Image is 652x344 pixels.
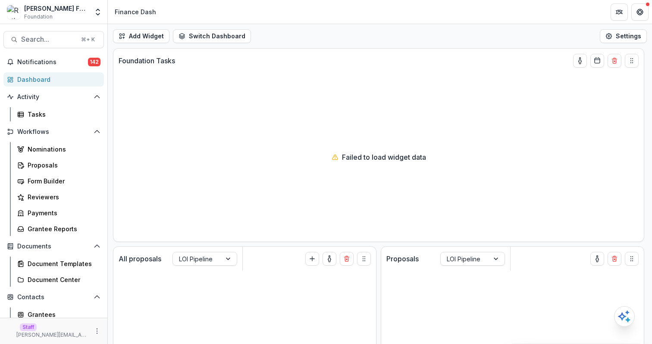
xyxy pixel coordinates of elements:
button: Partners [611,3,628,21]
button: Open entity switcher [92,3,104,21]
button: Drag [625,252,639,266]
div: Payments [28,208,97,217]
span: Foundation [24,13,53,21]
nav: breadcrumb [111,6,160,18]
p: All proposals [119,254,161,264]
a: Document Templates [14,257,104,271]
a: Form Builder [14,174,104,188]
div: Reviewers [28,192,97,201]
span: Contacts [17,294,90,301]
button: Drag [357,252,371,266]
div: Proposals [28,161,97,170]
p: Staff [20,323,37,331]
p: [PERSON_NAME][EMAIL_ADDRESS][DOMAIN_NAME] [16,331,88,339]
span: Documents [17,243,90,250]
button: Calendar [590,54,604,68]
a: Grantee Reports [14,222,104,236]
span: Activity [17,93,90,101]
span: Search... [21,35,76,43]
div: Nominations [28,145,97,154]
a: Tasks [14,107,104,121]
div: Grantees [28,310,97,319]
p: Proposals [386,254,419,264]
div: Form Builder [28,177,97,186]
img: Ruthwick Foundation [7,5,21,19]
div: Tasks [28,110,97,119]
button: Create Proposal [305,252,319,266]
button: Delete card [340,252,354,266]
p: Foundation Tasks [119,56,175,66]
button: toggle-assigned-to-me [573,54,587,68]
a: Grantees [14,307,104,322]
button: Open Documents [3,239,104,253]
span: Workflows [17,128,90,136]
span: Notifications [17,59,88,66]
a: Document Center [14,273,104,287]
button: toggle-assigned-to-me [590,252,604,266]
span: 142 [88,58,100,66]
a: Reviewers [14,190,104,204]
button: Open Workflows [3,125,104,139]
button: Search... [3,31,104,48]
a: Proposals [14,158,104,172]
button: Delete card [608,54,621,68]
div: Grantee Reports [28,224,97,233]
button: Settings [600,29,647,43]
button: Drag [625,54,639,68]
div: Document Center [28,275,97,284]
div: Dashboard [17,75,97,84]
button: Add Widget [113,29,169,43]
button: Open Contacts [3,290,104,304]
button: Open Activity [3,90,104,104]
div: [PERSON_NAME] Foundation [24,4,88,13]
div: Finance Dash [115,7,156,16]
a: Payments [14,206,104,220]
p: Failed to load widget data [342,152,426,162]
a: Dashboard [3,72,104,87]
div: ⌘ + K [79,35,97,44]
button: More [92,326,102,336]
button: Notifications142 [3,55,104,69]
button: Open AI Assistant [614,306,635,327]
button: Delete card [608,252,621,266]
div: Document Templates [28,259,97,268]
button: Switch Dashboard [173,29,251,43]
button: toggle-assigned-to-me [323,252,336,266]
a: Nominations [14,142,104,156]
button: Get Help [631,3,649,21]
